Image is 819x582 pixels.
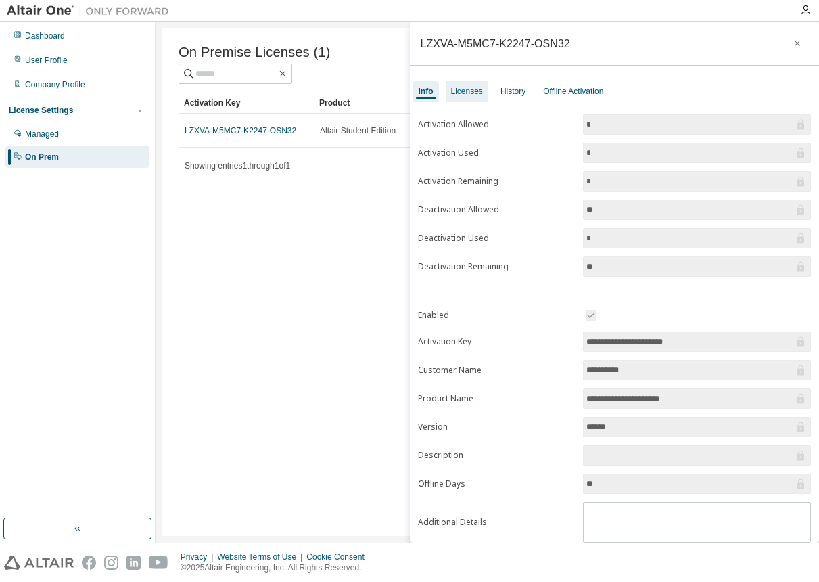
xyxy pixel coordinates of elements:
label: Customer Name [418,365,576,376]
div: Product [319,92,444,114]
label: Activation Allowed [418,119,576,130]
label: Activation Used [418,148,576,158]
img: facebook.svg [82,556,96,570]
label: Enabled [418,310,576,321]
div: Managed [25,129,59,139]
span: Altair Student Edition [320,125,396,136]
label: Activation Remaining [418,176,576,187]
div: Company Profile [25,79,85,90]
div: Offline Activation [543,86,603,97]
div: Activation Key [184,92,308,114]
img: altair_logo.svg [4,556,74,570]
div: License Settings [9,105,73,116]
div: Dashboard [25,30,65,41]
label: Additional Details [418,517,576,528]
div: Website Terms of Use [217,552,306,562]
img: youtube.svg [149,556,168,570]
div: Cookie Consent [306,552,372,562]
label: Product Name [418,393,576,404]
div: LZXVA-M5MC7-K2247-OSN32 [421,38,570,49]
img: instagram.svg [104,556,118,570]
div: Privacy [181,552,217,562]
label: Version [418,422,576,432]
label: Deactivation Allowed [418,204,576,215]
div: On Prem [25,152,59,162]
img: Altair One [7,4,176,18]
span: On Premise Licenses (1) [179,45,330,60]
div: History [500,86,525,97]
label: Description [418,450,576,461]
div: User Profile [25,55,68,66]
div: Info [419,86,434,97]
div: Licenses [451,86,483,97]
span: Showing entries 1 through 1 of 1 [185,161,290,171]
a: LZXVA-M5MC7-K2247-OSN32 [185,126,296,135]
label: Deactivation Used [418,233,576,244]
label: Activation Key [418,336,576,347]
label: Deactivation Remaining [418,261,576,272]
label: Offline Days [418,478,576,489]
p: © 2025 Altair Engineering, Inc. All Rights Reserved. [181,562,373,574]
img: linkedin.svg [126,556,141,570]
